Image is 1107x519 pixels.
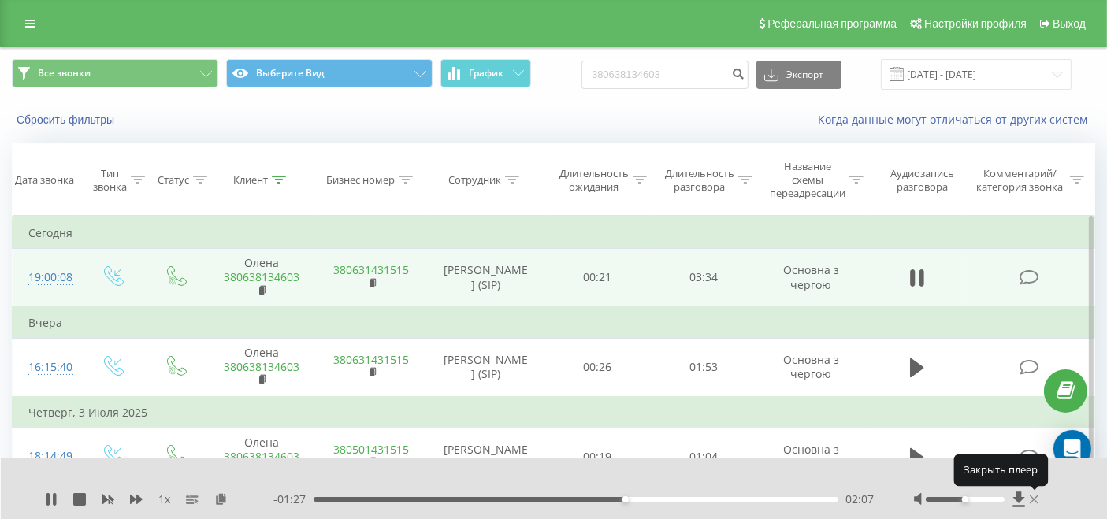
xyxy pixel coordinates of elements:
div: Комментарий/категория звонка [974,167,1066,194]
td: 03:34 [651,249,756,307]
td: 01:04 [651,428,756,486]
span: График [470,68,504,79]
td: 00:26 [544,339,650,397]
button: Экспорт [756,61,841,89]
td: [PERSON_NAME] (SIP) [426,428,544,486]
a: 380501431515 [334,442,410,457]
td: Олена [206,249,316,307]
span: Выход [1053,17,1086,30]
div: 16:15:40 [28,352,64,383]
td: Основна з чергою [756,249,866,307]
span: Реферальная программа [767,17,897,30]
td: 00:19 [544,428,650,486]
span: 1 x [158,491,170,507]
input: Поиск по номеру [581,61,749,89]
td: Вчера [13,307,1095,339]
td: Четверг, 3 Июля 2025 [13,397,1095,428]
div: Тип звонка [93,167,127,194]
div: Аудиозапись разговора [880,167,964,194]
a: 380631431515 [334,262,410,277]
td: [PERSON_NAME] (SIP) [426,249,544,307]
span: Настройки профиля [924,17,1027,30]
td: 00:21 [544,249,650,307]
div: Длительность ожидания [559,167,629,194]
div: 18:14:49 [28,441,64,472]
div: Длительность разговора [665,167,734,194]
td: Сегодня [13,217,1095,249]
button: Выберите Вид [226,59,433,87]
td: 01:53 [651,339,756,397]
div: Название схемы переадресации [770,160,845,200]
div: Сотрудник [448,173,501,187]
div: Дата звонка [15,173,74,187]
td: [PERSON_NAME] (SIP) [426,339,544,397]
td: Олена [206,339,316,397]
div: Open Intercom Messenger [1053,430,1091,468]
button: Все звонки [12,59,218,87]
span: 02:07 [846,491,875,507]
a: 380638134603 [224,269,299,284]
div: Бизнес номер [326,173,395,187]
div: Клиент [233,173,268,187]
a: 380631431515 [334,352,410,367]
button: Сбросить фильтры [12,113,122,127]
td: Олена [206,428,316,486]
a: Когда данные могут отличаться от других систем [818,112,1095,127]
div: Accessibility label [962,496,968,502]
div: Статус [158,173,189,187]
div: Accessibility label [622,496,629,502]
span: Все звонки [38,67,91,80]
a: 380638134603 [224,449,299,464]
a: 380638134603 [224,359,299,374]
td: Основна з чергою [756,339,866,397]
div: Закрыть плеер [954,454,1049,486]
td: Основна з чергою [756,428,866,486]
span: - 01:27 [273,491,314,507]
button: График [440,59,531,87]
div: 19:00:08 [28,262,64,293]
